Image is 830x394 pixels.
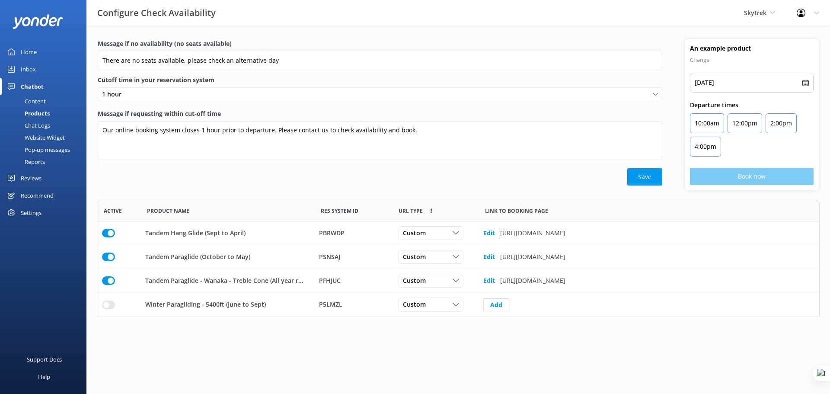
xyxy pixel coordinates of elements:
p: Tandem Paraglide (October to May) [145,252,250,262]
p: [URL][DOMAIN_NAME] [500,276,565,285]
span: Product Name [147,207,189,215]
div: Settings [21,204,41,221]
b: Edit [483,229,495,237]
a: Reports [5,156,86,168]
p: [DATE] [695,77,714,88]
label: Message if no availability (no seats available) [98,39,662,48]
p: Change [690,54,814,65]
button: Edit [483,224,495,242]
a: Website Widget [5,131,86,144]
div: Support Docs [27,351,62,368]
div: Chat Logs [5,119,50,131]
p: Departure times [690,100,814,110]
div: P5LMZL [319,300,387,310]
div: row [97,221,820,245]
div: Pop-up messages [5,144,70,156]
span: Link to booking page [399,207,423,215]
div: Recommend [21,187,54,204]
span: Active [104,207,122,215]
p: [URL][DOMAIN_NAME] [500,228,565,238]
a: Chat Logs [5,119,86,131]
div: Website Widget [5,131,65,144]
input: Enter a message [98,51,662,70]
textarea: Our online booking system closes 1 hour prior to departure. Please contact us to check availabili... [98,121,662,160]
h4: An example product [690,44,814,53]
a: Content [5,95,86,107]
button: Edit [483,272,495,289]
p: Winter Paragliding - 5400ft (June to Sept) [145,300,266,310]
span: Custom [403,276,431,285]
div: grid [97,221,820,317]
p: 2:00pm [770,118,792,128]
div: Reports [5,156,45,168]
p: Tandem Hang Glide (Sept to April) [145,228,246,238]
div: PFHJUC [319,276,387,285]
p: 4:00pm [695,141,716,152]
span: Skytrek [744,9,766,17]
div: row [97,293,820,317]
b: Edit [483,253,495,261]
div: row [97,269,820,293]
b: Edit [483,276,495,285]
a: Pop-up messages [5,144,86,156]
span: Link to booking page [485,207,548,215]
h3: Configure Check Availability [97,6,216,20]
div: Reviews [21,170,41,187]
p: 12:00pm [732,118,757,128]
p: 10:00am [695,118,719,128]
div: Products [5,107,50,119]
span: Custom [403,228,431,238]
span: Res System ID [321,207,358,215]
label: Message if requesting within cut-off time [98,109,662,119]
p: [URL][DOMAIN_NAME] [500,252,565,262]
span: Custom [403,300,431,310]
div: row [97,245,820,269]
a: Products [5,107,86,119]
div: Chatbot [21,78,44,95]
span: Custom [403,252,431,262]
button: Add [483,298,509,311]
label: Cutoff time in your reservation system [98,75,662,85]
div: Inbox [21,61,36,78]
div: Help [38,368,50,385]
span: 1 hour [102,90,127,99]
button: Save [627,168,662,186]
div: Home [21,43,37,61]
img: yonder-white-logo.png [13,14,63,29]
div: PBRWDP [319,228,387,238]
div: PSNSAJ [319,252,387,262]
button: Edit [483,248,495,266]
p: Tandem Paraglide - Wanaka - Treble Cone (All year round) [145,276,304,285]
div: Content [5,95,46,107]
